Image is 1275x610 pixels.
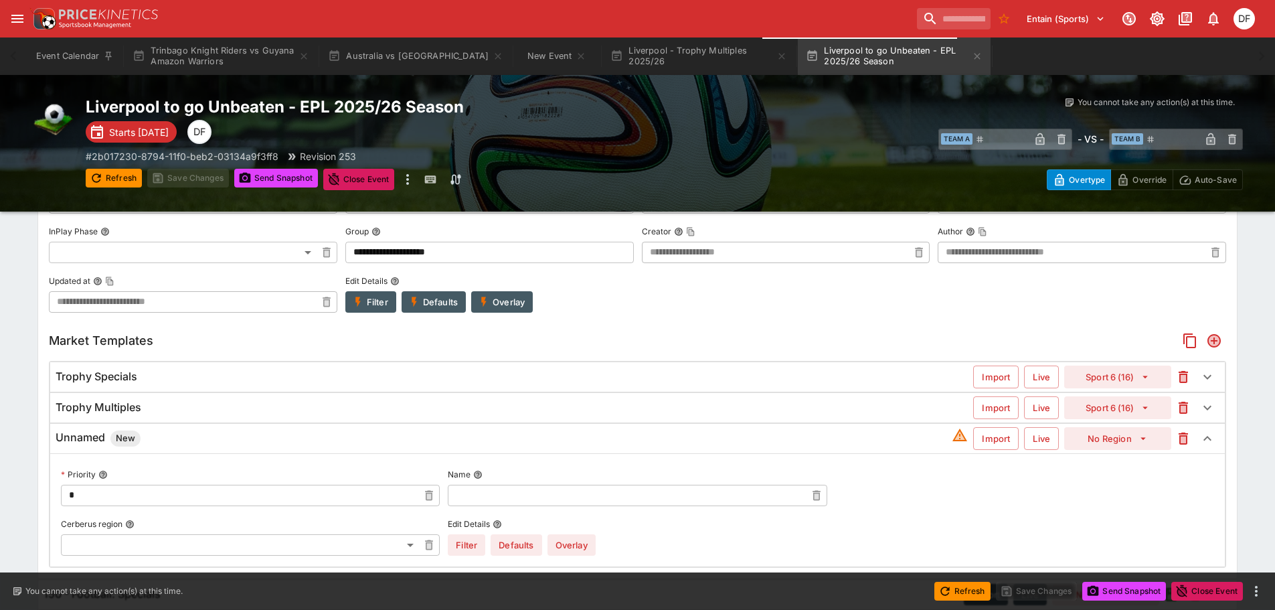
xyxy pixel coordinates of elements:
button: AuthorCopy To Clipboard [966,227,975,236]
button: Copy To Clipboard [686,227,695,236]
button: Liverpool to go Unbeaten - EPL 2025/26 Season [798,37,991,75]
h6: Trophy Multiples [56,400,141,414]
button: No Bookmarks [993,8,1015,29]
button: Edit Details [493,520,502,529]
p: Cerberus region [61,518,122,530]
button: Toggle light/dark mode [1145,7,1169,31]
button: Filter [448,534,485,556]
span: Team A [941,133,972,145]
button: Live [1024,396,1059,419]
button: Defaults [491,534,541,556]
button: Copy Market Templates [1178,329,1202,353]
button: Defaults [402,291,466,313]
button: Sport 6 (16) [1064,396,1171,419]
button: Close Event [323,169,395,190]
img: PriceKinetics [59,9,158,19]
button: Event Calendar [28,37,122,75]
button: Refresh [86,169,142,187]
p: Edit Details [345,275,388,287]
button: Import [973,366,1019,388]
h5: Market Templates [49,333,153,348]
button: CreatorCopy To Clipboard [674,227,683,236]
p: Copy To Clipboard [86,149,278,163]
button: Australia vs [GEOGRAPHIC_DATA] [320,37,511,75]
button: Import [973,427,1019,450]
button: Import [973,396,1019,419]
p: Override [1132,173,1167,187]
button: Select Tenant [1019,8,1113,29]
h2: Copy To Clipboard [86,96,665,117]
h6: Trophy Specials [56,370,137,384]
h6: Unnamed [56,431,141,447]
p: Updated at [49,275,90,287]
p: InPlay Phase [49,226,98,237]
button: Updated atCopy To Clipboard [93,277,102,286]
button: Name [473,470,483,479]
button: Trinbago Knight Riders vs Guyana Amazon Warriors [124,37,317,75]
h6: - VS - [1078,132,1104,146]
p: Author [938,226,963,237]
button: David Foster [1229,4,1259,33]
button: Cerberus region [125,520,135,529]
button: Priority [98,470,108,479]
button: Overlay [471,291,533,313]
p: Starts [DATE] [109,125,169,139]
p: Overtype [1069,173,1105,187]
button: Override [1110,169,1173,190]
p: You cannot take any action(s) at this time. [25,585,183,597]
div: Start From [1047,169,1243,190]
button: Copy To Clipboard [978,227,987,236]
button: No Region [1064,427,1171,450]
button: Documentation [1173,7,1197,31]
button: Filter [345,291,396,313]
p: Auto-Save [1195,173,1237,187]
button: Auto-Save [1173,169,1243,190]
button: Notifications [1201,7,1225,31]
button: Close Event [1171,582,1243,601]
p: Creator [642,226,671,237]
button: Live [1024,427,1059,450]
button: more [400,169,416,190]
button: Sport 6 (16) [1064,366,1171,388]
p: You cannot take any action(s) at this time. [1078,96,1235,108]
p: Edit Details [448,518,490,530]
p: Name [448,469,471,480]
p: Priority [61,469,96,480]
img: Sportsbook Management [59,22,131,28]
button: InPlay Phase [100,227,110,236]
button: Overlay [547,534,596,556]
button: Liverpool - Trophy Multiples 2025/26 [602,37,795,75]
button: Connected to PK [1117,7,1141,31]
button: New Event [514,37,600,75]
button: Add [1202,329,1226,353]
button: Refresh [934,582,991,601]
div: David Foster [1234,8,1255,29]
button: more [1248,583,1264,599]
button: open drawer [5,7,29,31]
img: soccer.png [32,96,75,139]
button: Copy To Clipboard [105,277,114,286]
span: New [110,432,141,445]
input: search [917,8,991,29]
p: Group [345,226,369,237]
button: Group [371,227,381,236]
img: PriceKinetics Logo [29,5,56,32]
button: Overtype [1047,169,1111,190]
button: Edit Details [390,277,400,286]
span: Team B [1112,133,1143,145]
button: Send Snapshot [234,169,318,187]
p: Revision 253 [300,149,356,163]
button: Send Snapshot [1082,582,1166,601]
div: David Foster [187,120,211,144]
svg: This template is non trivial and may be slow and not apply during live [952,427,968,443]
button: Live [1024,366,1059,388]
